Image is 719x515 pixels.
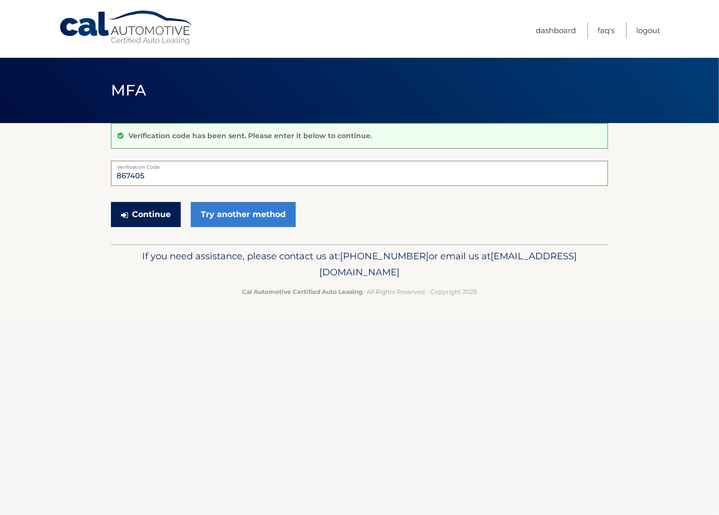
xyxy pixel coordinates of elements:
[191,202,296,227] a: Try another method
[536,22,576,39] a: Dashboard
[129,131,372,140] p: Verification code has been sent. Please enter it below to continue.
[597,22,615,39] a: FAQ's
[242,288,363,295] strong: Cal Automotive Certified Auto Leasing
[59,10,194,46] a: Cal Automotive
[340,250,429,262] span: [PHONE_NUMBER]
[111,161,608,186] input: Verification Code
[117,248,602,280] p: If you need assistance, please contact us at: or email us at
[111,202,181,227] button: Continue
[636,22,660,39] a: Logout
[111,161,608,169] label: Verification Code
[319,250,577,278] span: [EMAIL_ADDRESS][DOMAIN_NAME]
[111,81,146,99] span: MFA
[117,286,602,297] p: - All Rights Reserved - Copyright 2025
